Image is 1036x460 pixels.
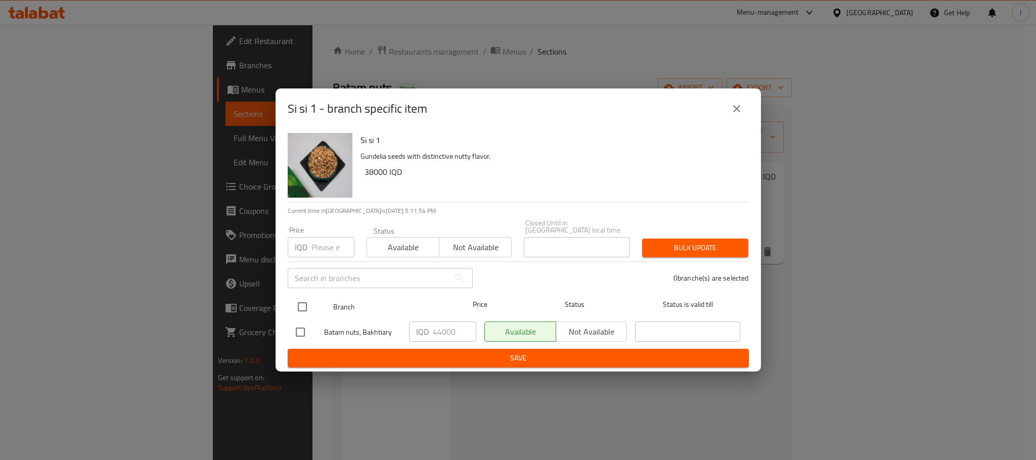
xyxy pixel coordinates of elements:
[443,240,508,255] span: Not available
[288,206,749,215] p: Current time in [GEOGRAPHIC_DATA] is [DATE] 5:11:54 PM
[725,97,749,121] button: close
[650,242,740,254] span: Bulk update
[433,321,476,342] input: Please enter price
[365,165,741,179] h6: 38000 IQD
[673,273,749,283] p: 0 branche(s) are selected
[642,239,748,257] button: Bulk update
[311,237,354,257] input: Please enter price
[333,301,438,313] span: Branch
[361,150,741,163] p: Gundelia seeds with distinctive nutty flavor.
[288,268,449,288] input: Search in branches
[367,237,439,257] button: Available
[371,240,435,255] span: Available
[324,326,401,339] span: Batam nuts, Bakhtiary
[295,241,307,253] p: IQD
[522,298,627,311] span: Status
[288,133,352,198] img: Si si 1
[446,298,514,311] span: Price
[635,298,740,311] span: Status is valid till
[361,133,741,147] h6: Si si 1
[288,101,427,117] h2: Si si 1 - branch specific item
[288,349,749,367] button: Save
[416,326,429,338] p: IQD
[296,352,741,364] span: Save
[439,237,512,257] button: Not available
